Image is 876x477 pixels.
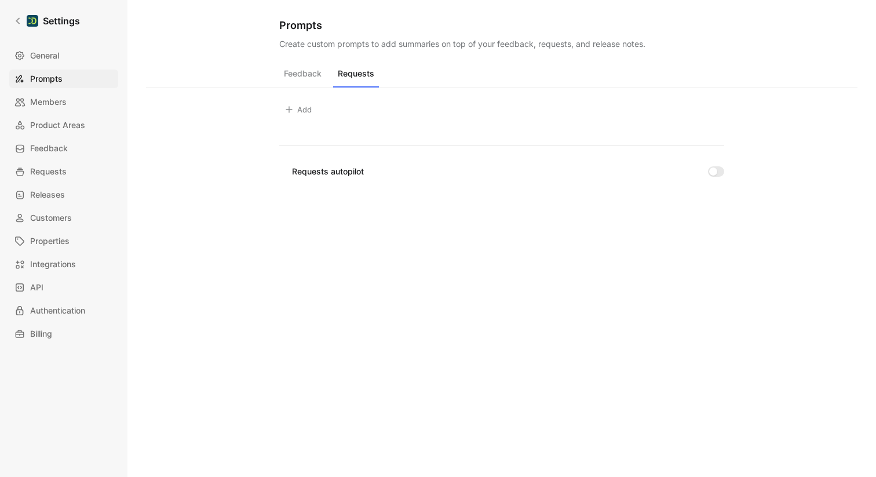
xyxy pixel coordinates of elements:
[30,327,52,341] span: Billing
[9,232,118,250] a: Properties
[9,278,118,297] a: API
[9,209,118,227] a: Customers
[279,65,326,88] button: Feedback
[30,49,59,63] span: General
[279,165,364,179] div: Requests autopilot
[30,165,67,179] span: Requests
[279,37,724,51] p: Create custom prompts to add summaries on top of your feedback, requests, and release notes.
[279,101,317,118] button: Add
[9,139,118,158] a: Feedback
[9,255,118,274] a: Integrations
[30,281,43,294] span: API
[30,95,67,109] span: Members
[279,19,724,32] h1: Prompts
[30,118,85,132] span: Product Areas
[9,70,118,88] a: Prompts
[30,72,63,86] span: Prompts
[30,211,72,225] span: Customers
[43,14,80,28] h1: Settings
[30,141,68,155] span: Feedback
[30,304,85,318] span: Authentication
[9,325,118,343] a: Billing
[30,257,76,271] span: Integrations
[9,185,118,204] a: Releases
[333,65,379,88] button: Requests
[9,116,118,134] a: Product Areas
[9,46,118,65] a: General
[9,9,85,32] a: Settings
[9,301,118,320] a: Authentication
[9,93,118,111] a: Members
[30,188,65,202] span: Releases
[9,162,118,181] a: Requests
[30,234,70,248] span: Properties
